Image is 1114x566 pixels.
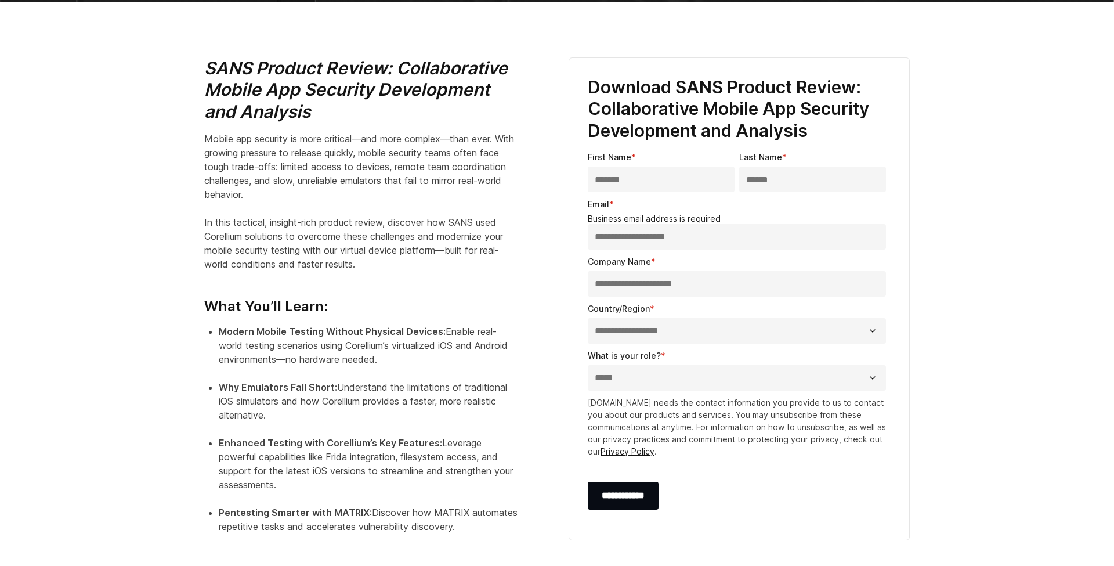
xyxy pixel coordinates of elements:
[739,152,782,162] span: Last Name
[588,257,651,266] span: Company Name
[588,351,661,360] span: What is your role?
[219,380,518,436] li: Understand the limitations of traditional iOS simulators and how Corellium provides a faster, mor...
[219,507,372,518] strong: Pentesting Smarter with MATRIX:
[588,77,891,142] h3: Download SANS Product Review: Collaborative Mobile App Security Development and Analysis
[601,446,654,456] a: Privacy Policy
[204,132,518,271] p: Mobile app security is more critical—and more complex—than ever. With growing pressure to release...
[588,396,891,457] p: [DOMAIN_NAME] needs the contact information you provide to us to contact you about our products a...
[204,57,508,122] i: SANS Product Review: Collaborative Mobile App Security Development and Analysis
[204,280,518,315] h4: What You’ll Learn:
[588,199,609,209] span: Email
[219,436,518,506] li: Leverage powerful capabilities like Frida integration, filesystem access, and support for the lat...
[219,326,446,337] strong: Modern Mobile Testing Without Physical Devices:
[588,304,650,313] span: Country/Region
[219,381,337,393] strong: Why Emulators Fall Short:
[219,506,518,547] li: Discover how MATRIX automates repetitive tasks and accelerates vulnerability discovery.
[219,325,518,380] li: Enable real-world testing scenarios using Corellium’s virtualized iOS and Android environments—no...
[588,214,891,224] legend: Business email address is required
[588,152,631,162] span: First Name
[219,437,442,449] strong: Enhanced Testing with Corellium’s Key Features:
